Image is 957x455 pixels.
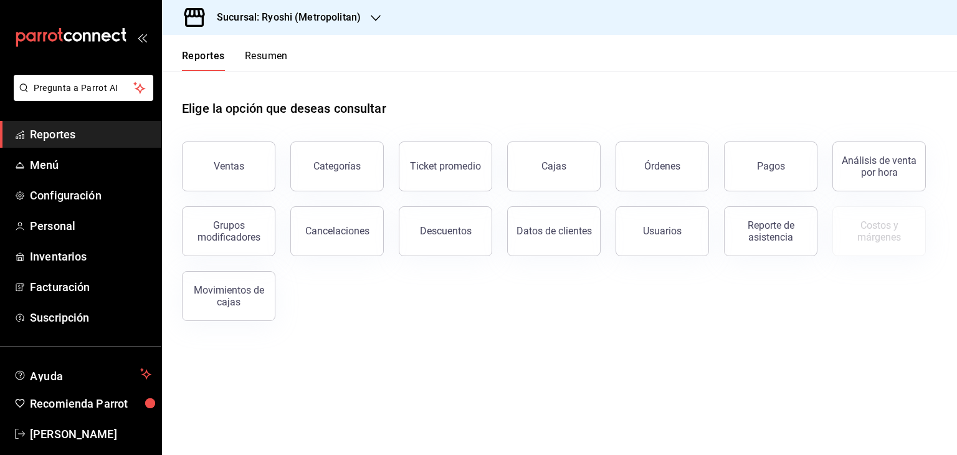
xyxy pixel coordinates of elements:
[190,284,267,308] div: Movimientos de cajas
[30,395,151,412] span: Recomienda Parrot
[245,50,288,71] button: Resumen
[313,160,361,172] div: Categorías
[732,219,809,243] div: Reporte de asistencia
[832,141,926,191] button: Análisis de venta por hora
[182,271,275,321] button: Movimientos de cajas
[207,10,361,25] h3: Sucursal: Ryoshi (Metropolitan)
[832,206,926,256] button: Contrata inventarios para ver este reporte
[757,160,785,172] div: Pagos
[30,426,151,443] span: [PERSON_NAME]
[30,366,135,381] span: Ayuda
[507,206,601,256] button: Datos de clientes
[616,141,709,191] button: Órdenes
[182,141,275,191] button: Ventas
[643,225,682,237] div: Usuarios
[182,50,288,71] div: navigation tabs
[290,206,384,256] button: Cancelaciones
[840,155,918,178] div: Análisis de venta por hora
[420,225,472,237] div: Descuentos
[399,141,492,191] button: Ticket promedio
[214,160,244,172] div: Ventas
[305,225,369,237] div: Cancelaciones
[30,156,151,173] span: Menú
[644,160,680,172] div: Órdenes
[399,206,492,256] button: Descuentos
[840,219,918,243] div: Costos y márgenes
[30,309,151,326] span: Suscripción
[190,219,267,243] div: Grupos modificadores
[30,126,151,143] span: Reportes
[30,218,151,234] span: Personal
[290,141,384,191] button: Categorías
[724,206,817,256] button: Reporte de asistencia
[724,141,817,191] button: Pagos
[34,82,134,95] span: Pregunta a Parrot AI
[30,279,151,295] span: Facturación
[14,75,153,101] button: Pregunta a Parrot AI
[410,160,481,172] div: Ticket promedio
[182,206,275,256] button: Grupos modificadores
[507,141,601,191] a: Cajas
[541,159,567,174] div: Cajas
[182,99,386,118] h1: Elige la opción que deseas consultar
[616,206,709,256] button: Usuarios
[30,248,151,265] span: Inventarios
[182,50,225,71] button: Reportes
[137,32,147,42] button: open_drawer_menu
[30,187,151,204] span: Configuración
[9,90,153,103] a: Pregunta a Parrot AI
[517,225,592,237] div: Datos de clientes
